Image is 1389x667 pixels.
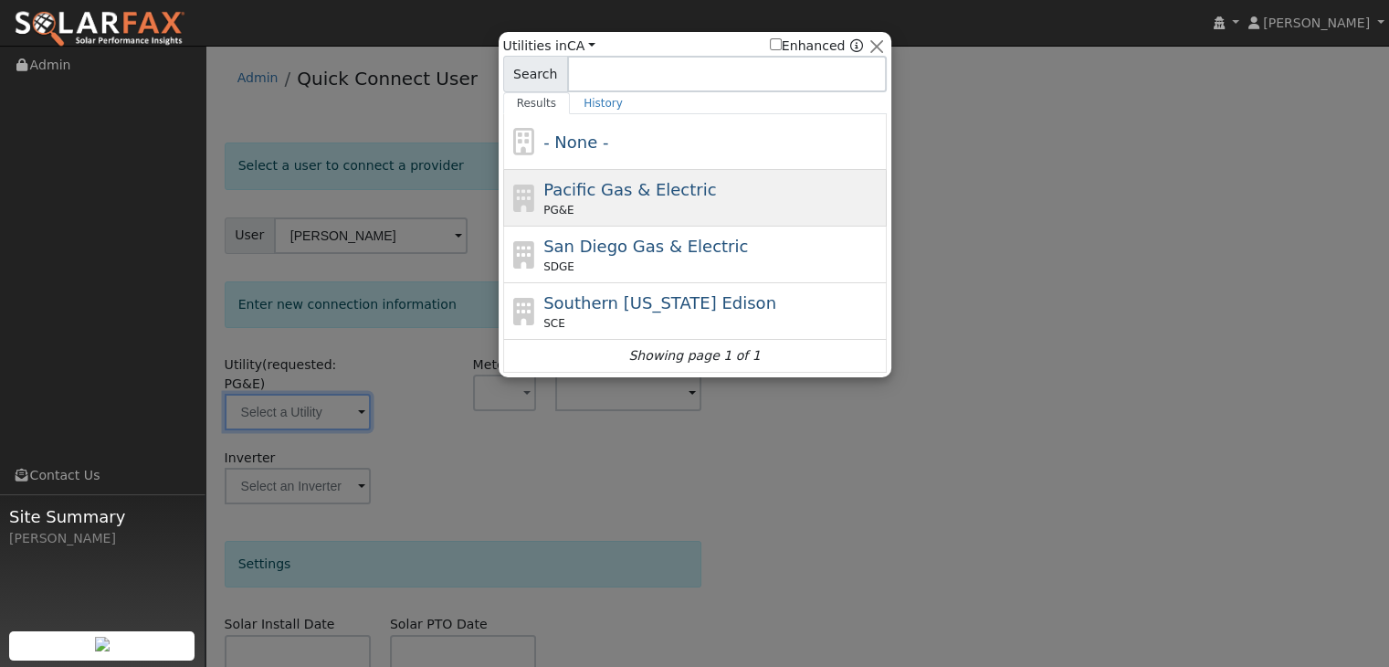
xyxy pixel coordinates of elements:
span: - None - [543,132,608,152]
img: SolarFax [14,10,185,48]
i: Showing page 1 of 1 [628,346,760,365]
span: San Diego Gas & Electric [543,237,748,256]
label: Enhanced [770,37,846,56]
span: Southern [US_STATE] Edison [543,293,776,312]
span: Utilities in [503,37,595,56]
span: SDGE [543,259,574,275]
input: Enhanced [770,38,782,50]
a: Results [503,92,571,114]
a: History [570,92,637,114]
div: [PERSON_NAME] [9,529,195,548]
span: PG&E [543,202,573,218]
span: [PERSON_NAME] [1263,16,1370,30]
a: CA [567,38,595,53]
span: SCE [543,315,565,332]
span: Search [503,56,568,92]
span: Pacific Gas & Electric [543,180,716,199]
span: Site Summary [9,504,195,529]
span: Show enhanced providers [770,37,863,56]
img: retrieve [95,637,110,651]
a: Enhanced Providers [849,38,862,53]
